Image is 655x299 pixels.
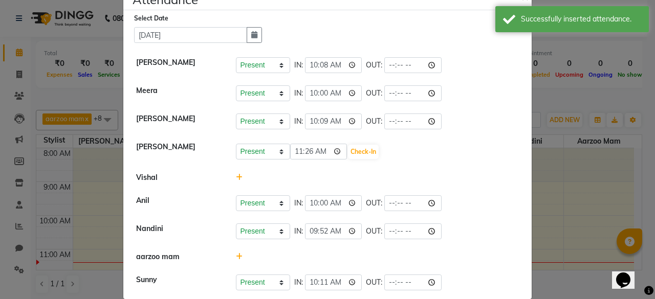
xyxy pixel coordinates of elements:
[128,195,228,211] div: Anil
[128,142,228,160] div: [PERSON_NAME]
[294,277,303,288] span: IN:
[366,60,382,71] span: OUT:
[134,27,247,43] input: Select date
[128,85,228,101] div: Meera
[366,226,382,237] span: OUT:
[128,251,228,262] div: aarzoo mam
[366,116,382,127] span: OUT:
[366,198,382,209] span: OUT:
[366,88,382,99] span: OUT:
[134,14,168,23] label: Select Date
[366,277,382,288] span: OUT:
[521,14,641,25] div: Successfully inserted attendance.
[612,258,645,289] iframe: chat widget
[128,57,228,73] div: [PERSON_NAME]
[128,113,228,129] div: [PERSON_NAME]
[294,60,303,71] span: IN:
[128,274,228,290] div: Sunny
[294,198,303,209] span: IN:
[128,223,228,239] div: Nandini
[294,226,303,237] span: IN:
[294,116,303,127] span: IN:
[128,172,228,183] div: Vishal
[294,88,303,99] span: IN:
[348,145,379,159] button: Check-In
